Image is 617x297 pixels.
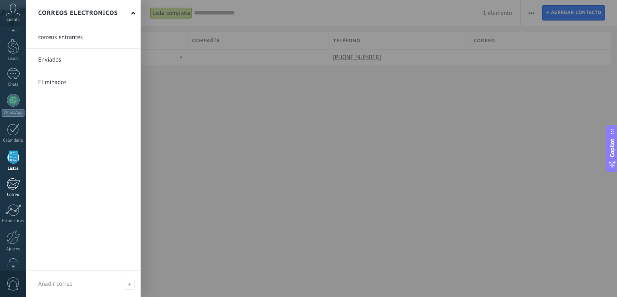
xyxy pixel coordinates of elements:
[2,138,25,143] div: Calendario
[6,17,20,23] span: Cuenta
[26,49,141,71] li: Enviados
[38,280,73,288] span: Añadir correo
[2,109,25,117] div: WhatsApp
[2,82,25,87] div: Chats
[2,192,25,198] div: Correo
[608,139,616,157] span: Copilot
[2,166,25,171] div: Listas
[2,247,25,252] div: Ajustes
[26,26,141,49] li: correos entrantes
[38,0,118,26] h2: Correos electrónicos
[2,56,25,62] div: Leads
[2,219,25,224] div: Estadísticas
[124,279,135,290] span: Añadir correo
[26,71,141,93] li: Eliminados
